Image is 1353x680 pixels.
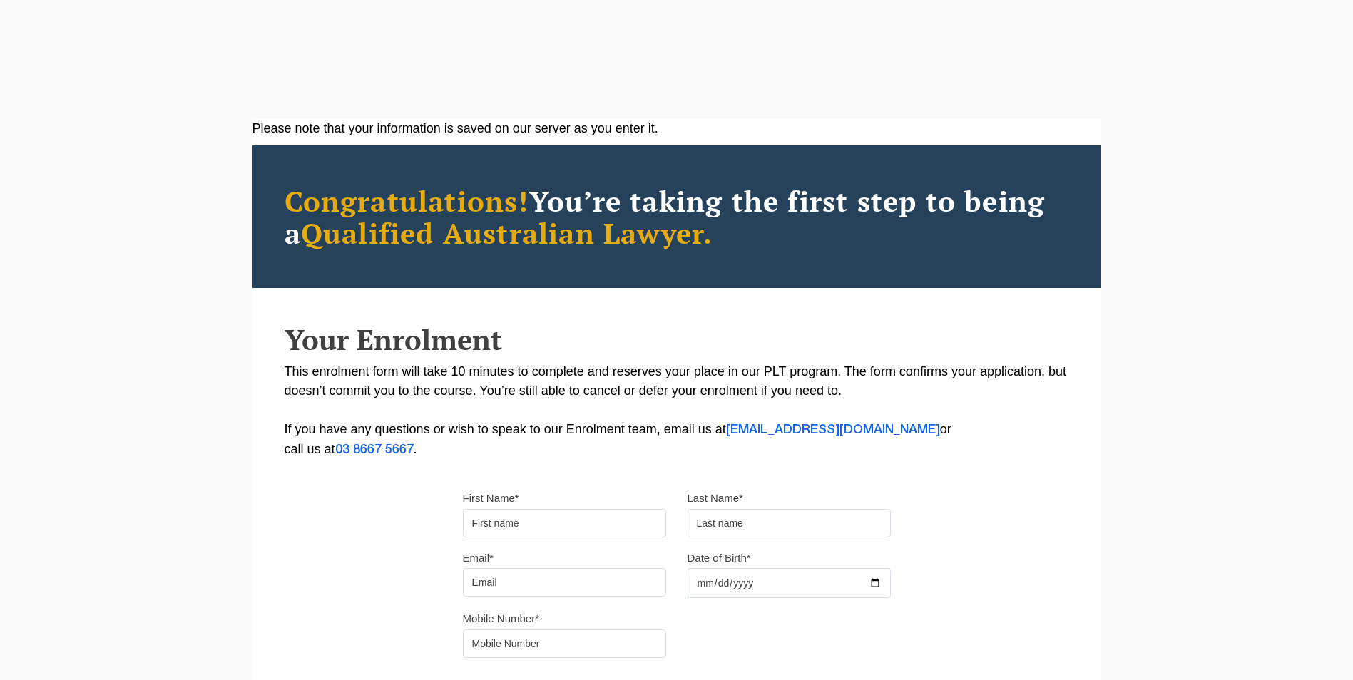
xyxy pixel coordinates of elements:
label: Last Name* [688,491,743,505]
a: 03 8667 5667 [335,444,414,455]
label: Date of Birth* [688,551,751,565]
span: Qualified Australian Lawyer. [301,214,713,252]
h2: You’re taking the first step to being a [285,185,1069,249]
input: Last name [688,509,891,537]
div: Please note that your information is saved on our server as you enter it. [252,119,1101,138]
label: Email* [463,551,494,565]
input: Mobile Number [463,629,666,658]
h2: Your Enrolment [285,324,1069,355]
span: Congratulations! [285,182,529,220]
a: [EMAIL_ADDRESS][DOMAIN_NAME] [726,424,940,436]
p: This enrolment form will take 10 minutes to complete and reserves your place in our PLT program. ... [285,362,1069,460]
label: First Name* [463,491,519,505]
label: Mobile Number* [463,612,540,626]
input: Email [463,568,666,597]
input: First name [463,509,666,537]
